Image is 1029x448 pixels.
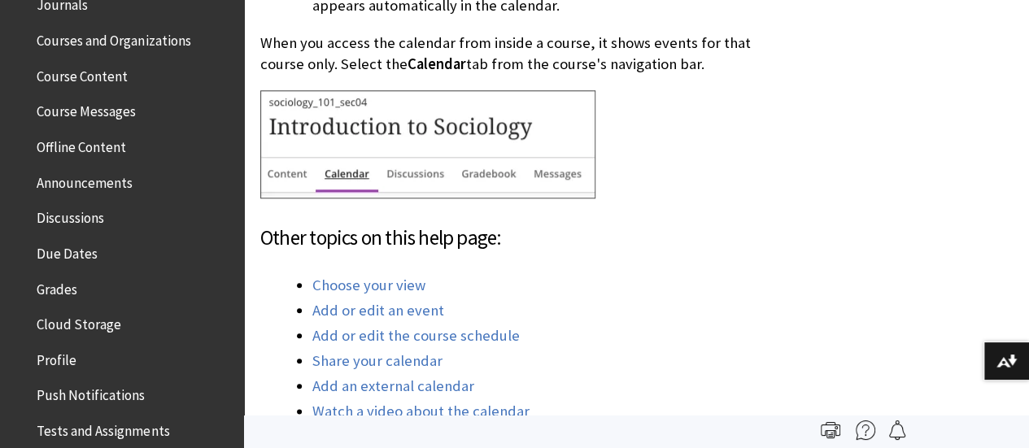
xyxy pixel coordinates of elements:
span: Cloud Storage [37,311,121,333]
span: Course Messages [37,98,136,120]
a: Choose your view [312,276,425,295]
p: When you access the calendar from inside a course, it shows events for that course only. Select t... [260,33,772,75]
a: Add an external calendar [312,376,474,396]
span: Discussions [37,204,104,226]
span: Profile [37,346,76,368]
span: Push Notifications [37,382,145,404]
span: Announcements [37,169,133,191]
a: Watch a video about the calendar [312,402,530,421]
span: Tests and Assignments [37,417,169,439]
span: Grades [37,276,77,298]
a: Add or edit the course schedule [312,326,520,346]
a: Share your calendar [312,351,443,371]
img: More help [856,420,875,440]
span: Due Dates [37,240,98,262]
img: Image of a course page, with the Calendar tab underlined in purple [260,90,595,198]
span: Course Content [37,63,128,85]
span: Courses and Organizations [37,27,190,49]
h3: Other topics on this help page: [260,223,772,254]
img: Follow this page [887,420,907,440]
img: Print [821,420,840,440]
span: Calendar [408,54,466,73]
a: Add or edit an event [312,301,444,320]
span: Offline Content [37,133,126,155]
